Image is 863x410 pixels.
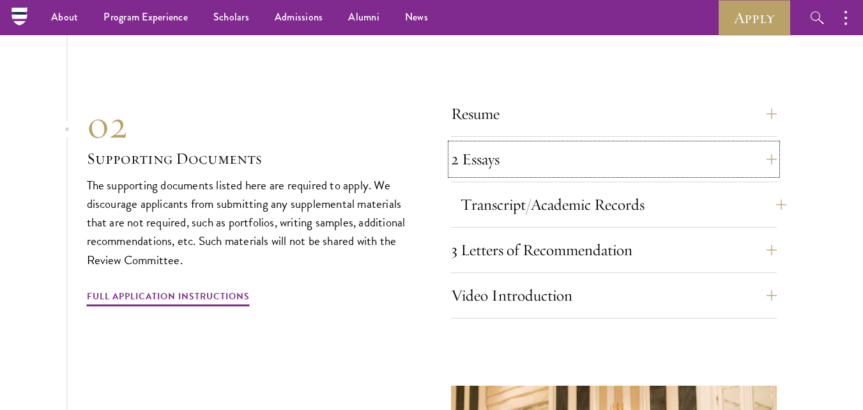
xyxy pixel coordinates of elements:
h3: Supporting Documents [87,148,413,170]
p: The supporting documents listed here are required to apply. We discourage applicants from submitt... [87,176,413,269]
button: 2 Essays [451,144,777,175]
button: Resume [451,99,777,129]
a: Full Application Instructions [87,288,250,308]
button: 3 Letters of Recommendation [451,235,777,265]
button: Video Introduction [451,280,777,311]
div: 02 [87,102,413,148]
button: Transcript/Academic Records [461,189,786,220]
